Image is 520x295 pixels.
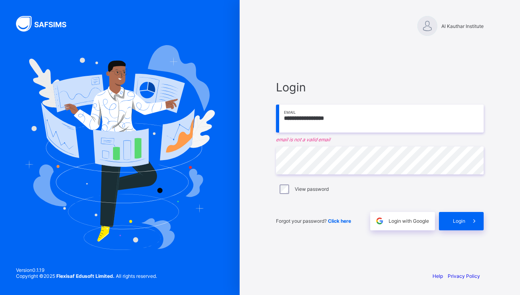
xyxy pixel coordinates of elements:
[16,16,76,32] img: SAFSIMS Logo
[56,273,115,279] strong: Flexisaf Edusoft Limited.
[276,137,484,143] em: email is not a valid email
[375,216,384,226] img: google.396cfc9801f0270233282035f929180a.svg
[441,23,484,29] span: Al Kauthar Institute
[433,273,443,279] a: Help
[295,186,329,192] label: View password
[389,218,429,224] span: Login with Google
[16,267,157,273] span: Version 0.1.19
[453,218,465,224] span: Login
[16,273,157,279] span: Copyright © 2025 All rights reserved.
[328,218,351,224] a: Click here
[448,273,480,279] a: Privacy Policy
[276,218,351,224] span: Forgot your password?
[276,80,484,94] span: Login
[25,45,215,249] img: Hero Image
